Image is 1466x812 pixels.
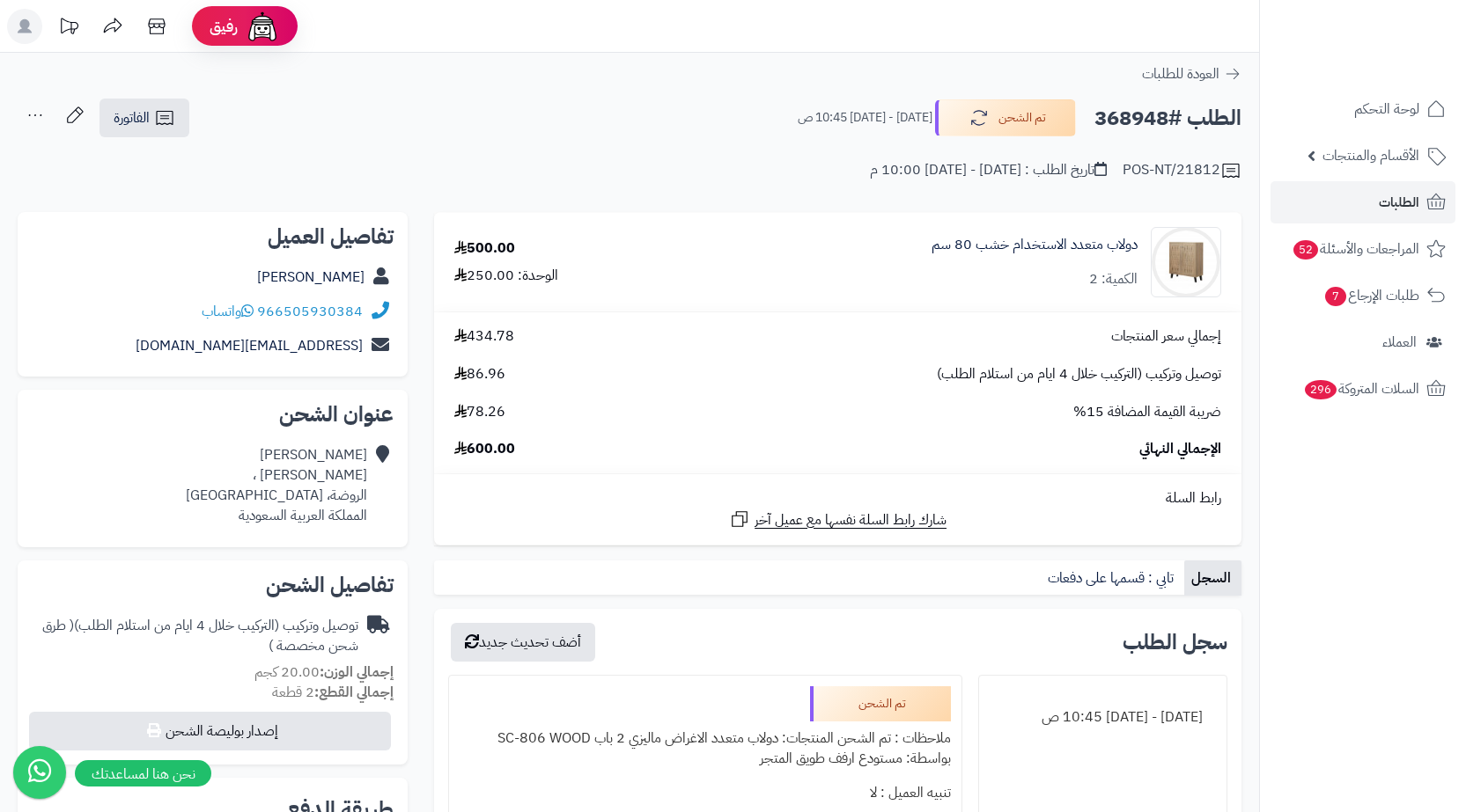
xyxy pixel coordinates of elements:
[932,235,1138,255] a: دولاب متعدد الاستخدام خشب 80 سم
[186,445,367,525] div: [PERSON_NAME] [PERSON_NAME] ، الروضة، [GEOGRAPHIC_DATA] المملكة العربية السعودية
[257,267,365,288] a: [PERSON_NAME]
[798,109,932,127] small: [DATE] - [DATE] 10:45 ص
[937,364,1221,384] span: توصيل وتركيب (التركيب خلال 4 ايام من استلام الطلب)
[1152,227,1220,297] img: 1701259096-806.80.34.91-90x90.jpg
[1382,330,1417,355] span: العملاء
[1073,402,1221,422] span: ضريبة القيمة المضافة 15%
[99,99,189,137] a: الفاتورة
[1271,228,1455,270] a: المراجعات والأسئلة52
[454,364,505,384] span: 86.96
[29,712,391,750] button: إصدار بوليصة الشحن
[32,404,394,425] h2: عنوان الشحن
[210,16,238,37] span: رفيق
[1379,190,1419,215] span: الطلبات
[32,226,394,247] h2: تفاصيل العميل
[1142,63,1241,84] a: العودة للطلبات
[320,662,394,683] strong: إجمالي الوزن:
[441,488,1234,508] div: رابط السلة
[136,335,363,356] a: [EMAIL_ADDRESS][DOMAIN_NAME]
[870,160,1107,180] div: تاريخ الطلب : [DATE] - [DATE] 10:00 م
[1323,283,1419,308] span: طلبات الإرجاع
[32,616,358,656] div: توصيل وتركيب (التركيب خلال 4 ايام من استلام الطلب)
[1041,560,1184,596] a: تابي : قسمها على دفعات
[460,776,951,810] div: تنبيه العميل : لا
[314,682,394,703] strong: إجمالي القطع:
[1271,181,1455,223] a: الطلبات
[454,326,514,347] span: 434.78
[935,99,1076,136] button: تم الشحن
[272,682,394,703] small: 2 قطعة
[454,266,558,286] div: الوحدة: 250.00
[1139,439,1221,459] span: الإجمالي النهائي
[1354,97,1419,121] span: لوحة التحكم
[1303,377,1419,401] span: السلات المتروكة
[1271,321,1455,363] a: العملاء
[1142,63,1219,84] span: العودة للطلبات
[202,301,254,322] a: واتساب
[1271,88,1455,130] a: لوحة التحكم
[245,9,280,44] img: ai-face.png
[990,700,1216,735] div: [DATE] - [DATE] 10:45 ص
[47,9,91,48] a: تحديثات المنصة
[454,402,505,422] span: 78.26
[1184,560,1241,596] a: السجل
[1094,100,1241,136] h2: الطلب #368948
[1123,160,1241,181] div: POS-NT/21812
[114,107,150,128] span: الفاتورة
[1322,143,1419,168] span: الأقسام والمنتجات
[42,615,358,656] span: ( طرق شحن مخصصة )
[254,662,394,683] small: 20.00 كجم
[454,238,515,259] div: 500.00
[1271,368,1455,410] a: السلات المتروكة296
[1325,287,1346,306] span: 7
[755,510,947,530] span: شارك رابط السلة نفسها مع عميل آخر
[1089,269,1138,289] div: الكمية: 2
[451,623,595,662] button: أضف تحديث جديد
[1271,274,1455,317] a: طلبات الإرجاع7
[460,721,951,776] div: ملاحظات : تم الشحن المنتجات: دولاب متعدد الاغراض ماليزي 2 باب SC-806 WOOD بواسطة: مستودع ارفف طوي...
[32,574,394,596] h2: تفاصيل الشحن
[1292,237,1419,261] span: المراجعات والأسئلة
[1293,240,1318,260] span: 52
[1305,380,1337,399] span: 296
[810,686,951,721] div: تم الشحن
[729,508,947,530] a: شارك رابط السلة نفسها مع عميل آخر
[1123,632,1227,653] h3: سجل الطلب
[454,439,515,459] span: 600.00
[257,301,363,322] a: 966505930384
[1111,326,1221,347] span: إجمالي سعر المنتجات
